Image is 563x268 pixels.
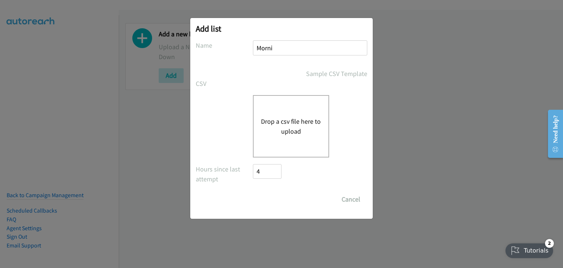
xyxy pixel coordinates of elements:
[196,164,253,184] label: Hours since last attempt
[261,116,321,136] button: Drop a csv file here to upload
[196,23,367,34] h2: Add list
[335,192,367,207] button: Cancel
[196,40,253,50] label: Name
[501,236,558,262] iframe: Checklist
[196,79,253,88] label: CSV
[306,69,367,79] a: Sample CSV Template
[542,105,563,163] iframe: Resource Center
